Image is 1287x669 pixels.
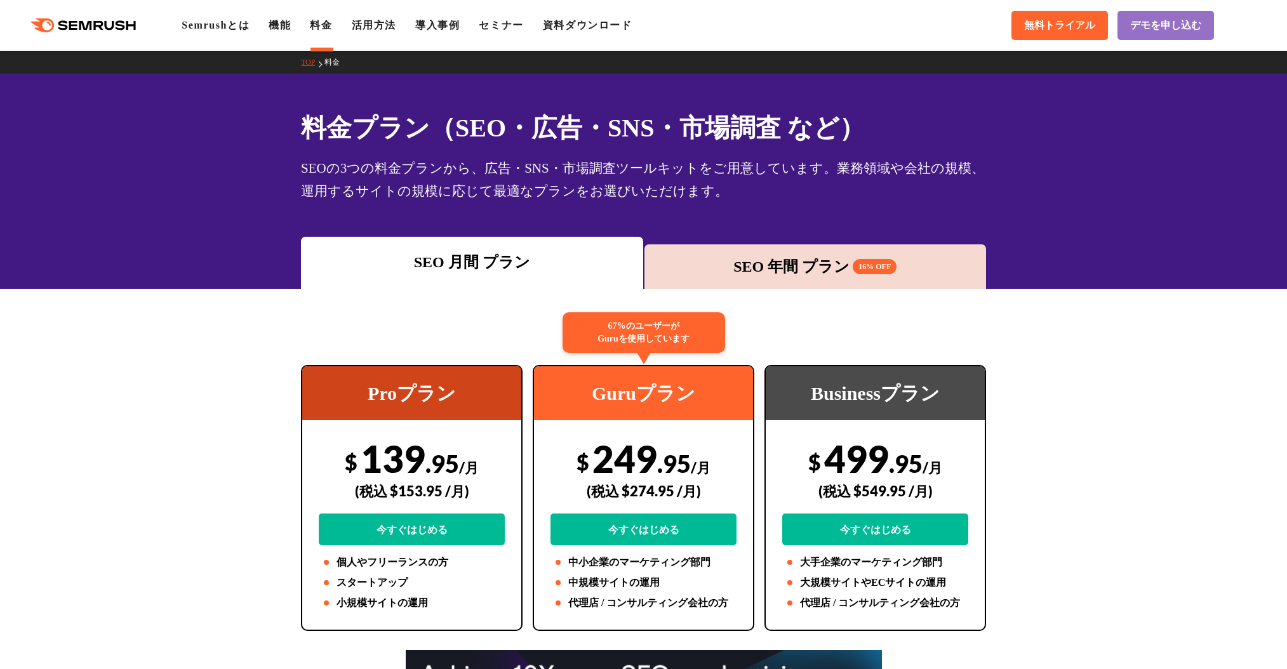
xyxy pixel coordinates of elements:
li: 大手企業のマーケティング部門 [782,555,968,570]
a: 資料ダウンロード [543,20,632,30]
a: Semrushとは [182,20,250,30]
div: Proプラン [302,366,521,420]
li: スタートアップ [319,575,505,590]
a: 今すぐはじめる [782,513,968,545]
span: $ [577,449,589,475]
div: SEO 月間 プラン [307,251,637,274]
a: 導入事例 [415,20,460,30]
div: Businessプラン [766,366,985,420]
div: 139 [319,436,505,545]
li: 代理店 / コンサルティング会社の方 [550,595,737,611]
div: 499 [782,436,968,545]
span: $ [808,449,821,475]
a: 機能 [269,20,291,30]
span: .95 [657,449,691,478]
li: 個人やフリーランスの方 [319,555,505,570]
a: セミナー [479,20,523,30]
span: .95 [425,449,459,478]
span: デモを申し込む [1130,19,1201,32]
h1: 料金プラン（SEO・広告・SNS・市場調査 など） [301,109,986,147]
div: (税込 $153.95 /月) [319,468,505,513]
a: TOP [301,58,324,67]
a: 無料トライアル [1011,11,1108,40]
span: $ [345,449,357,475]
div: 249 [550,436,737,545]
div: (税込 $274.95 /月) [550,468,737,513]
span: 16% OFF [853,259,897,274]
span: /月 [691,459,710,476]
div: 67%のユーザーが Guruを使用しています [563,312,725,353]
a: 活用方法 [352,20,396,30]
span: .95 [889,449,923,478]
a: 料金 [324,58,349,67]
span: /月 [459,459,479,476]
a: デモを申し込む [1117,11,1214,40]
a: 料金 [310,20,332,30]
li: 代理店 / コンサルティング会社の方 [782,595,968,611]
div: Guruプラン [534,366,753,420]
div: (税込 $549.95 /月) [782,468,968,513]
span: 無料トライアル [1024,19,1095,32]
div: SEO 年間 プラン [651,255,980,278]
a: 今すぐはじめる [550,513,737,545]
li: 小規模サイトの運用 [319,595,505,611]
div: SEOの3つの料金プランから、広告・SNS・市場調査ツールキットをご用意しています。業務領域や会社の規模、運用するサイトの規模に応じて最適なプランをお選びいただけます。 [301,157,986,202]
li: 中規模サイトの運用 [550,575,737,590]
a: 今すぐはじめる [319,513,505,545]
span: /月 [923,459,942,476]
li: 中小企業のマーケティング部門 [550,555,737,570]
li: 大規模サイトやECサイトの運用 [782,575,968,590]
